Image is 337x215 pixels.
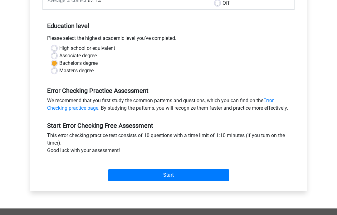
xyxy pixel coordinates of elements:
label: High school or equivalent [59,45,115,52]
div: This error checking practice test consists of 10 questions with a time limit of 1:10 minutes (if ... [42,132,295,157]
label: Bachelor's degree [59,60,98,67]
div: We recommend that you first study the common patterns and questions, which you can find on the . ... [42,97,295,115]
input: Start [108,170,229,181]
h5: Error Checking Practice Assessment [47,87,290,95]
label: Associate degree [59,52,97,60]
div: Please select the highest academic level you’ve completed. [42,35,295,45]
h5: Start Error Checking Free Assessment [47,122,290,130]
h5: Education level [47,20,290,32]
label: Master's degree [59,67,94,75]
